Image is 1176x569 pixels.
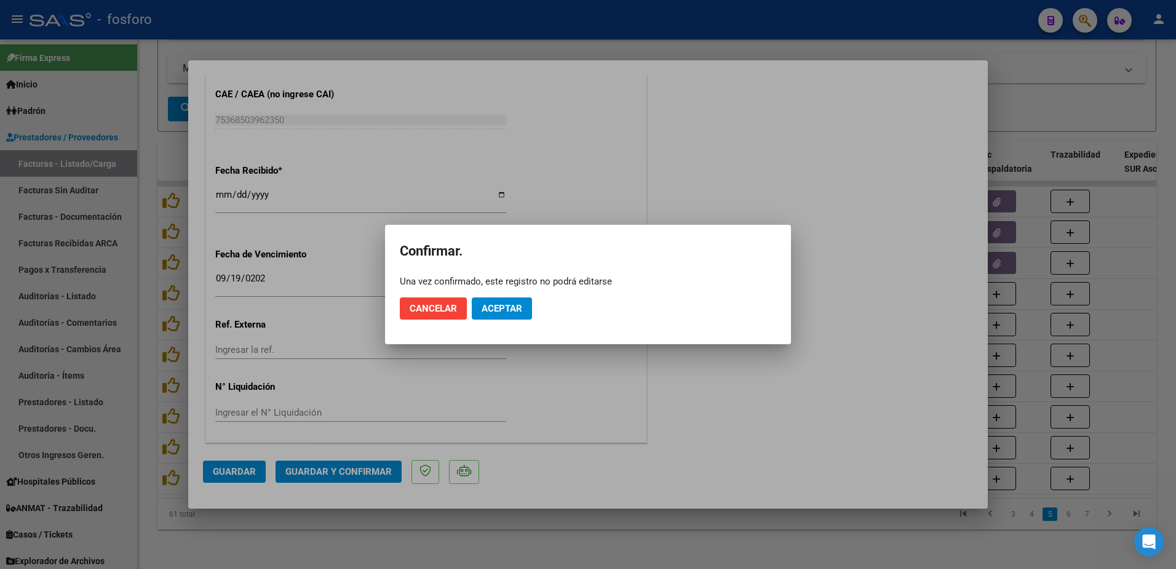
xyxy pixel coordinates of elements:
button: Aceptar [472,297,532,320]
div: Open Intercom Messenger [1134,527,1164,557]
button: Cancelar [400,297,467,320]
span: Cancelar [410,303,457,314]
div: Una vez confirmado, este registro no podrá editarse [400,275,776,288]
span: Aceptar [482,303,522,314]
h2: Confirmar. [400,240,776,263]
